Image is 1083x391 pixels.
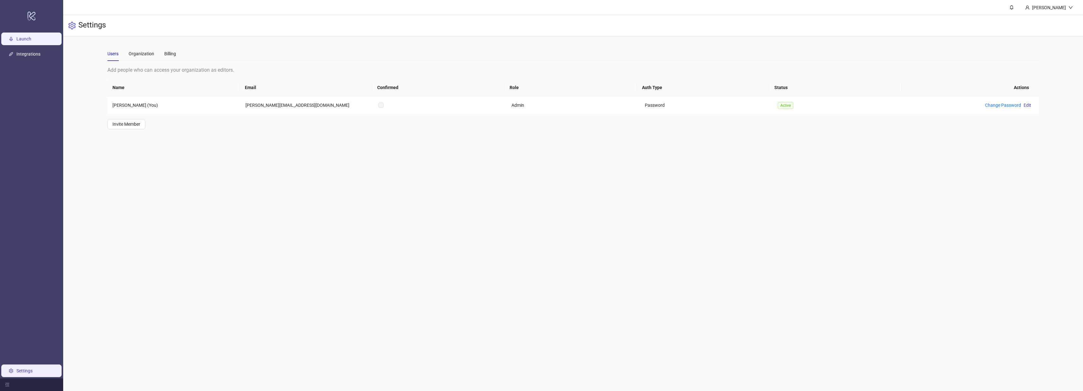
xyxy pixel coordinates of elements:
span: setting [68,22,76,29]
th: Role [505,79,637,96]
span: menu-fold [5,382,9,387]
th: Name [107,79,240,96]
button: Edit [1021,101,1034,109]
div: Organization [129,50,154,57]
th: Actions [902,79,1034,96]
div: Users [107,50,118,57]
span: user [1025,5,1030,10]
button: Invite Member [107,119,145,129]
h3: Settings [78,20,106,31]
span: bell [1009,5,1014,9]
th: Confirmed [372,79,505,96]
div: Billing [164,50,176,57]
a: Change Password [985,103,1021,108]
div: [PERSON_NAME] [1030,4,1068,11]
span: Active [778,102,793,109]
td: Admin [506,96,639,114]
td: [PERSON_NAME][EMAIL_ADDRESS][DOMAIN_NAME] [240,96,373,114]
a: Launch [16,36,31,41]
div: Add people who can access your organization as editors. [107,66,1039,74]
span: Invite Member [112,122,140,127]
td: Password [640,96,773,114]
th: Status [769,79,902,96]
th: Auth Type [637,79,769,96]
span: down [1068,5,1073,10]
td: [PERSON_NAME] (You) [107,96,240,114]
span: Edit [1024,103,1031,108]
th: Email [240,79,372,96]
a: Settings [16,368,33,373]
a: Integrations [16,51,40,57]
